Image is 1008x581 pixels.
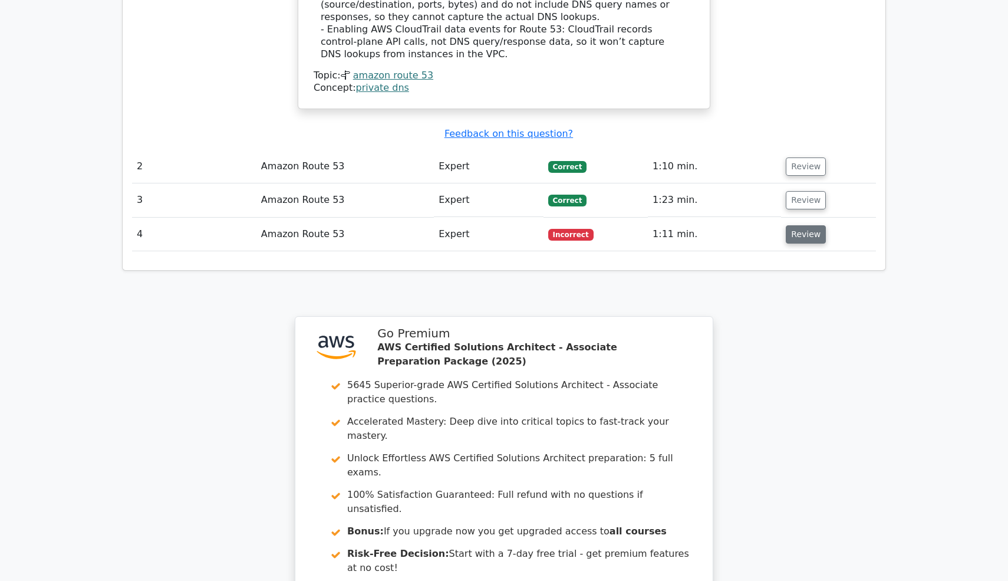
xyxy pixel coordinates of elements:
[356,82,409,93] a: private dns
[444,128,573,139] a: Feedback on this question?
[434,218,543,251] td: Expert
[256,183,434,217] td: Amazon Route 53
[548,229,594,241] span: Incorrect
[314,82,694,94] div: Concept:
[786,157,826,176] button: Review
[314,70,694,82] div: Topic:
[786,191,826,209] button: Review
[353,70,433,81] a: amazon route 53
[256,218,434,251] td: Amazon Route 53
[434,183,543,217] td: Expert
[786,225,826,244] button: Review
[132,150,256,183] td: 2
[132,218,256,251] td: 4
[132,183,256,217] td: 3
[434,150,543,183] td: Expert
[548,195,587,206] span: Correct
[256,150,434,183] td: Amazon Route 53
[548,161,587,173] span: Correct
[648,150,781,183] td: 1:10 min.
[648,218,781,251] td: 1:11 min.
[648,183,781,217] td: 1:23 min.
